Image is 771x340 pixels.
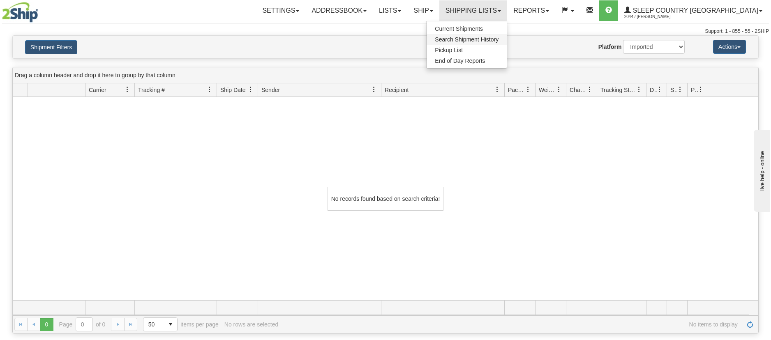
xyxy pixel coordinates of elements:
[752,128,770,212] iframe: chat widget
[508,86,525,94] span: Packages
[224,321,279,328] div: No rows are selected
[2,28,769,35] div: Support: 1 - 855 - 55 - 2SHIP
[305,0,373,21] a: Addressbook
[435,36,499,43] span: Search Shipment History
[120,83,134,96] a: Carrier filter column settings
[435,47,463,53] span: Pickup List
[367,83,381,96] a: Sender filter column settings
[284,321,738,328] span: No items to display
[427,23,507,34] a: Current Shipments
[743,318,757,331] a: Refresh
[40,318,53,331] span: Page 0
[261,86,280,94] span: Sender
[618,0,769,21] a: Sleep Country [GEOGRAPHIC_DATA] 2044 / [PERSON_NAME]
[521,83,535,96] a: Packages filter column settings
[435,25,483,32] span: Current Shipments
[631,7,758,14] span: Sleep Country [GEOGRAPHIC_DATA]
[13,67,758,83] div: grid grouping header
[25,40,77,54] button: Shipment Filters
[244,83,258,96] a: Ship Date filter column settings
[89,86,106,94] span: Carrier
[138,86,165,94] span: Tracking #
[373,0,407,21] a: Lists
[6,7,76,13] div: live help - online
[670,86,677,94] span: Shipment Issues
[583,83,597,96] a: Charge filter column settings
[570,86,587,94] span: Charge
[673,83,687,96] a: Shipment Issues filter column settings
[539,86,556,94] span: Weight
[650,86,657,94] span: Delivery Status
[427,34,507,45] a: Search Shipment History
[143,317,219,331] span: items per page
[490,83,504,96] a: Recipient filter column settings
[203,83,217,96] a: Tracking # filter column settings
[328,187,443,211] div: No records found based on search criteria!
[427,45,507,55] a: Pickup List
[632,83,646,96] a: Tracking Status filter column settings
[435,57,485,64] span: End of Day Reports
[143,317,178,331] span: Page sizes drop down
[439,0,507,21] a: Shipping lists
[148,320,159,329] span: 50
[2,2,38,23] img: logo2044.jpg
[624,13,686,21] span: 2044 / [PERSON_NAME]
[552,83,566,96] a: Weight filter column settings
[164,318,177,331] span: select
[713,40,746,54] button: Actions
[600,86,636,94] span: Tracking Status
[385,86,409,94] span: Recipient
[59,317,106,331] span: Page of 0
[694,83,708,96] a: Pickup Status filter column settings
[220,86,245,94] span: Ship Date
[427,55,507,66] a: End of Day Reports
[407,0,439,21] a: Ship
[691,86,698,94] span: Pickup Status
[507,0,555,21] a: Reports
[653,83,667,96] a: Delivery Status filter column settings
[256,0,305,21] a: Settings
[598,43,622,51] label: Platform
